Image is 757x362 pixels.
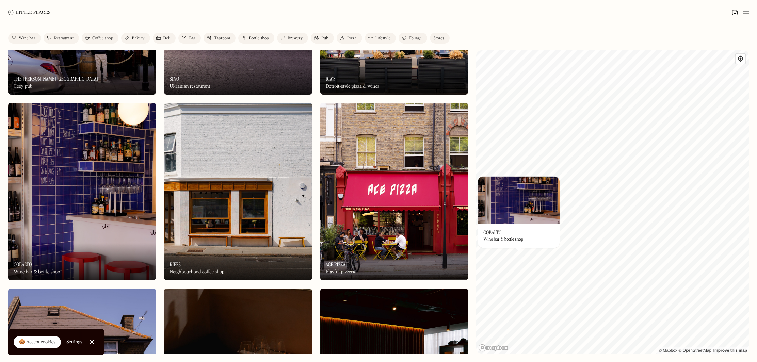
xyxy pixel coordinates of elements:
[321,36,328,40] div: Pub
[736,54,745,64] button: Find my location
[288,36,303,40] div: Brewery
[170,84,210,89] div: Ukranian restaurant
[92,36,113,40] div: Coffee shop
[204,33,236,44] a: Taproom
[66,340,82,344] div: Settings
[214,36,230,40] div: Taproom
[164,103,312,280] img: Riffs
[153,33,176,44] a: Deli
[164,103,312,280] a: RiffsRiffsRiffsNeighbourhood coffee shop
[713,348,747,353] a: Improve this map
[163,36,171,40] div: Deli
[326,261,346,268] h3: Ace Pizza
[399,33,427,44] a: Foliage
[14,261,32,268] h3: Cobalto
[337,33,362,44] a: Pizza
[678,348,711,353] a: OpenStreetMap
[478,176,560,248] a: CobaltoCobaltoCobaltoWine bar & bottle shop
[14,336,61,348] a: 🍪 Accept cookies
[659,348,677,353] a: Mapbox
[82,33,118,44] a: Coffee shop
[85,335,99,349] a: Close Cookie Popup
[19,339,55,346] div: 🍪 Accept cookies
[326,76,336,82] h3: Ria's
[132,36,144,40] div: Bakery
[249,36,269,40] div: Bottle shop
[170,76,179,82] h3: Sino
[170,261,181,268] h3: Riffs
[433,36,444,40] div: Stores
[8,33,41,44] a: Wine bar
[277,33,308,44] a: Brewery
[320,103,468,280] a: Ace PizzaAce PizzaAce PizzaPlayful pizzeria
[54,36,74,40] div: Restaurant
[365,33,396,44] a: Lifestyle
[483,237,523,242] div: Wine bar & bottle shop
[430,33,450,44] a: Stores
[170,269,224,275] div: Neighbourhood coffee shop
[14,76,98,82] h3: The [PERSON_NAME][GEOGRAPHIC_DATA]
[375,36,390,40] div: Lifestyle
[121,33,150,44] a: Bakery
[189,36,195,40] div: Bar
[320,103,468,280] img: Ace Pizza
[483,229,502,236] h3: Cobalto
[311,33,334,44] a: Pub
[326,84,380,89] div: Detroit-style pizza & wines
[409,36,422,40] div: Foliage
[14,84,32,89] div: Cosy pub
[8,103,156,280] img: Cobalto
[238,33,274,44] a: Bottle shop
[14,269,60,275] div: Wine bar & bottle shop
[326,269,357,275] div: Playful pizzeria
[44,33,79,44] a: Restaurant
[476,50,749,354] canvas: Map
[478,176,560,224] img: Cobalto
[347,36,357,40] div: Pizza
[178,33,201,44] a: Bar
[19,36,35,40] div: Wine bar
[8,103,156,280] a: CobaltoCobaltoCobaltoWine bar & bottle shop
[478,344,508,352] a: Mapbox homepage
[66,334,82,350] a: Settings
